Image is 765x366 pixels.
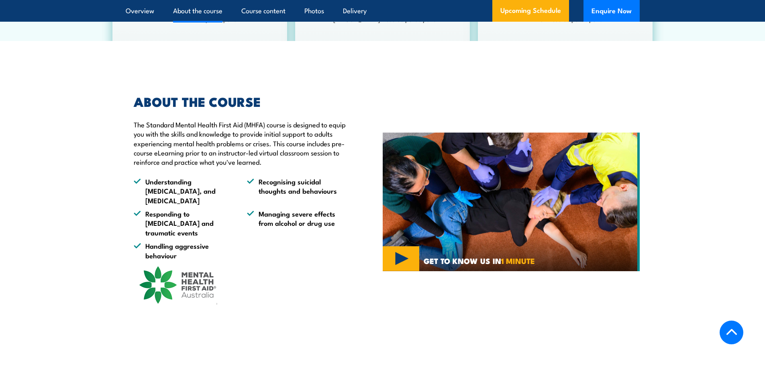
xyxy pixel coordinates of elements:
[533,14,602,23] strong: Anon - course participant
[167,14,236,23] strong: Anon - course participant
[134,209,233,237] li: Responding to [MEDICAL_DATA] and traumatic events
[501,255,535,266] strong: 1 MINUTE
[134,241,233,260] li: Handling aggressive behaviour
[134,96,346,107] h2: ABOUT THE COURSE
[383,133,640,272] img: Website Video Tile (1)
[247,177,346,205] li: Recognising suicidal thoughts and behaviours
[424,257,535,264] span: GET TO KNOW US IN
[134,177,233,205] li: Understanding [MEDICAL_DATA], and [MEDICAL_DATA]
[247,209,346,237] li: Managing severe effects from alcohol or drug use
[134,120,346,167] p: The Standard Mental Health First Aid (MHFA) course is designed to equip you with the skills and k...
[333,14,435,23] strong: [PERSON_NAME] - course participant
